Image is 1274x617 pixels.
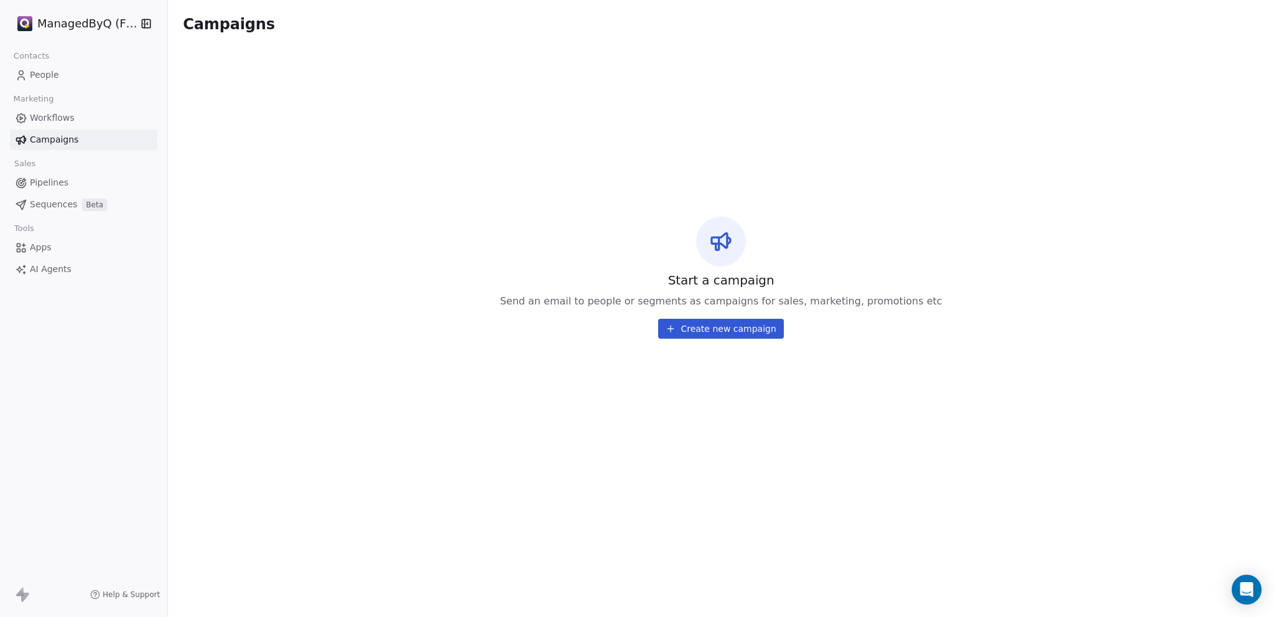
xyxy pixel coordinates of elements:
[30,68,59,82] span: People
[15,13,133,34] button: ManagedByQ (FZE)
[37,16,137,32] span: ManagedByQ (FZE)
[668,271,774,289] span: Start a campaign
[500,294,942,309] span: Send an email to people or segments as campaigns for sales, marketing, promotions etc
[10,237,157,258] a: Apps
[10,65,157,85] a: People
[10,172,157,193] a: Pipelines
[30,111,75,125] span: Workflows
[90,590,160,600] a: Help & Support
[82,199,107,211] span: Beta
[9,154,41,173] span: Sales
[17,16,32,31] img: Stripe.png
[1232,575,1262,605] div: Open Intercom Messenger
[8,90,59,108] span: Marketing
[103,590,160,600] span: Help & Support
[30,198,77,211] span: Sequences
[10,259,157,280] a: AI Agents
[10,108,157,128] a: Workflows
[30,263,72,276] span: AI Agents
[30,133,78,146] span: Campaigns
[30,241,52,254] span: Apps
[10,130,157,150] a: Campaigns
[30,176,68,189] span: Pipelines
[183,15,275,32] span: Campaigns
[10,194,157,215] a: SequencesBeta
[658,319,783,339] button: Create new campaign
[9,219,39,238] span: Tools
[8,47,55,65] span: Contacts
